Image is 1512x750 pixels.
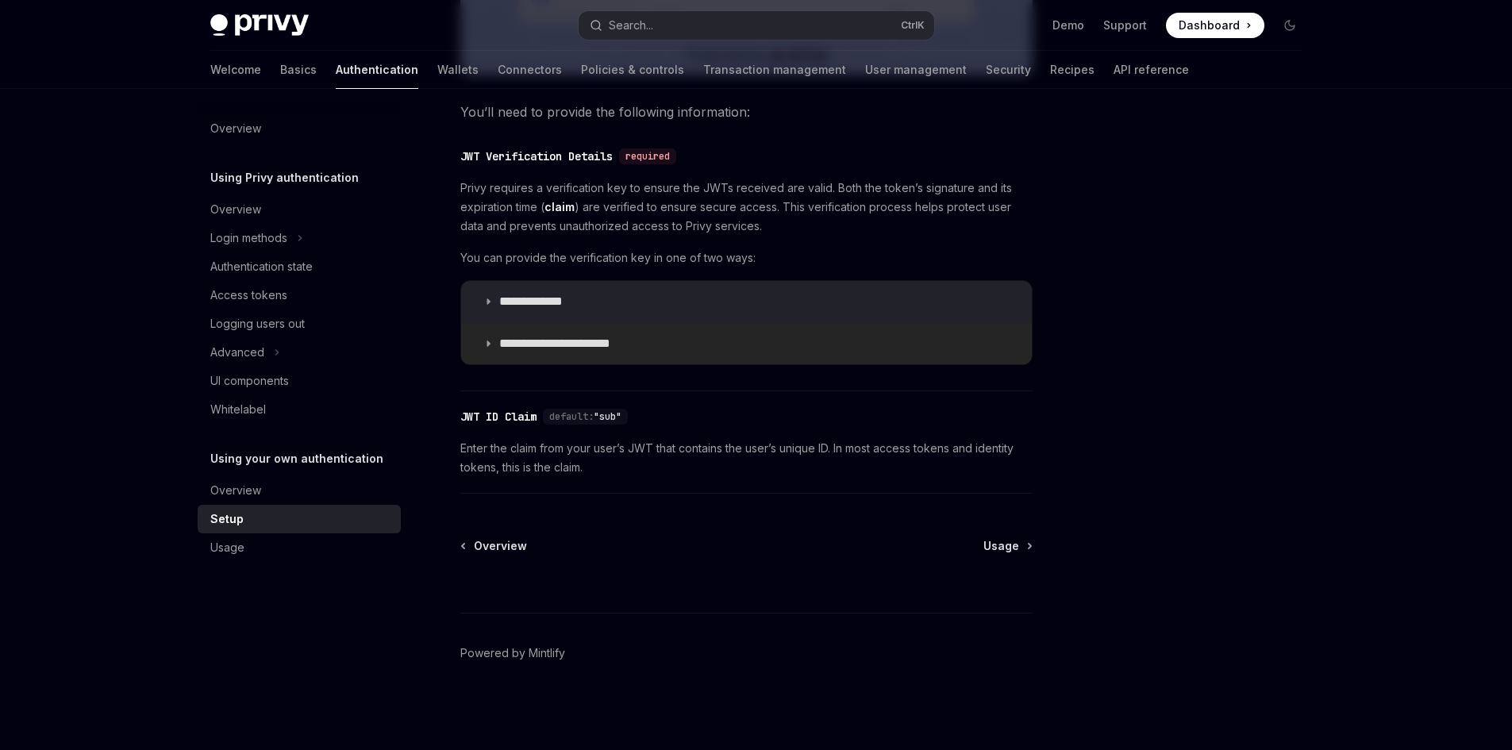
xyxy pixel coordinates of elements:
a: Authentication [336,51,418,89]
div: Overview [210,481,261,500]
a: UI components [198,367,401,395]
a: Logging users out [198,310,401,338]
a: Overview [198,114,401,143]
a: Overview [462,538,527,554]
h5: Using your own authentication [210,449,383,468]
div: JWT ID Claim [460,409,537,425]
a: Demo [1052,17,1084,33]
a: API reference [1114,51,1189,89]
span: Enter the claim from your user’s JWT that contains the user’s unique ID. In most access tokens an... [460,439,1033,477]
div: Overview [210,119,261,138]
a: Overview [198,476,401,505]
div: JWT Verification Details [460,148,613,164]
span: You’ll need to provide the following information: [460,101,1033,123]
span: Overview [474,538,527,554]
div: Advanced [210,343,264,362]
a: Usage [983,538,1031,554]
a: Wallets [437,51,479,89]
a: claim [544,200,575,214]
button: Toggle dark mode [1277,13,1302,38]
span: Dashboard [1179,17,1240,33]
div: Setup [210,510,244,529]
button: Search...CtrlK [579,11,934,40]
a: Welcome [210,51,261,89]
div: Login methods [210,229,287,248]
a: Policies & controls [581,51,684,89]
a: User management [865,51,967,89]
a: Overview [198,195,401,224]
div: required [619,148,676,164]
span: Usage [983,538,1019,554]
a: Transaction management [703,51,846,89]
a: Dashboard [1166,13,1264,38]
h5: Using Privy authentication [210,168,359,187]
span: "sub" [594,410,621,423]
a: Powered by Mintlify [460,645,565,661]
span: Privy requires a verification key to ensure the JWTs received are valid. Both the token’s signatu... [460,179,1033,236]
a: Access tokens [198,281,401,310]
a: Connectors [498,51,562,89]
div: Whitelabel [210,400,266,419]
span: Ctrl K [901,19,925,32]
a: Recipes [1050,51,1095,89]
div: Search... [609,16,653,35]
a: Whitelabel [198,395,401,424]
a: Authentication state [198,252,401,281]
div: Usage [210,538,244,557]
img: dark logo [210,14,309,37]
div: UI components [210,371,289,390]
div: Overview [210,200,261,219]
div: Authentication state [210,257,313,276]
a: Support [1103,17,1147,33]
span: default: [549,410,594,423]
a: Security [986,51,1031,89]
a: Setup [198,505,401,533]
div: Logging users out [210,314,305,333]
span: You can provide the verification key in one of two ways: [460,248,1033,267]
a: Basics [280,51,317,89]
div: Access tokens [210,286,287,305]
a: Usage [198,533,401,562]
